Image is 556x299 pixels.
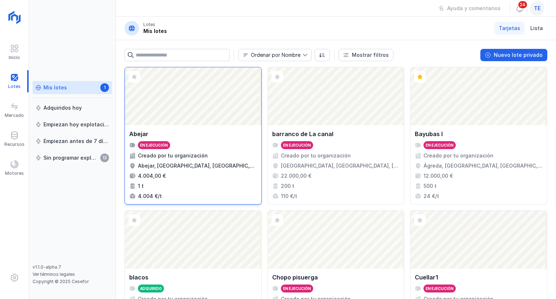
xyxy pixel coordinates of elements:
[33,279,112,285] div: Copyright © 2025 Cesefor
[138,182,144,190] div: 1 t
[43,104,82,111] div: Adquiridos hoy
[129,273,148,282] div: blacos
[281,152,351,159] div: Creado por tu organización
[494,51,543,59] div: Nuevo lote privado
[281,172,311,180] div: 22.000,00 €
[272,273,318,282] div: Chopo pisuerga
[138,162,257,169] div: Abejar, [GEOGRAPHIC_DATA], [GEOGRAPHIC_DATA], [GEOGRAPHIC_DATA]
[526,22,547,35] a: Lista
[518,0,528,9] span: 24
[43,154,98,161] div: Sin programar explotación
[534,5,540,12] span: te
[424,182,437,190] div: 500 t
[447,5,501,12] div: Ayuda y comentarios
[5,8,24,26] img: logoRight.svg
[125,67,262,205] a: AbejarEn ejecuciónCreado por tu organizaciónAbejar, [GEOGRAPHIC_DATA], [GEOGRAPHIC_DATA], [GEOGRA...
[434,2,505,14] button: Ayuda y comentarios
[33,135,112,148] a: Empiezan antes de 7 días
[138,172,166,180] div: 4.004,00 €
[33,264,112,270] div: v1.1.0-alpha.7
[415,273,438,282] div: Cuellar1
[480,49,547,61] button: Nuevo lote privado
[424,172,453,180] div: 12.000,00 €
[410,67,547,205] a: Bayubas IEn ejecuciónCreado por tu organizaciónÁgreda, [GEOGRAPHIC_DATA], [GEOGRAPHIC_DATA], [GEO...
[129,130,148,138] div: Abejar
[499,25,520,32] span: Tarjetas
[143,28,167,35] div: Mis lotes
[281,162,400,169] div: [GEOGRAPHIC_DATA], [GEOGRAPHIC_DATA], [GEOGRAPHIC_DATA], [GEOGRAPHIC_DATA], [GEOGRAPHIC_DATA]
[494,22,525,35] a: Tarjetas
[426,286,454,291] div: En ejecución
[138,152,208,159] div: Creado por tu organización
[530,25,543,32] span: Lista
[140,286,162,291] div: Adquirido
[33,118,112,131] a: Empiezan hoy explotación
[100,153,109,162] span: 13
[272,130,333,138] div: barranco de La canal
[4,142,25,147] div: Recursos
[283,286,311,291] div: En ejecución
[281,193,297,200] div: 110 €/t
[352,51,389,59] div: Mostrar filtros
[424,193,439,200] div: 24 €/t
[283,143,311,148] div: En ejecución
[33,151,112,164] a: Sin programar explotación13
[426,143,454,148] div: En ejecución
[33,271,75,277] a: Ver términos legales
[268,67,405,205] a: barranco de La canalEn ejecuciónCreado por tu organización[GEOGRAPHIC_DATA], [GEOGRAPHIC_DATA], [...
[338,49,393,61] button: Mostrar filtros
[281,182,294,190] div: 200 t
[43,138,109,145] div: Empiezan antes de 7 días
[251,52,300,58] div: Ordenar por Nombre
[33,101,112,114] a: Adquiridos hoy
[143,22,155,28] div: Lotes
[424,162,543,169] div: Ágreda, [GEOGRAPHIC_DATA], [GEOGRAPHIC_DATA], [GEOGRAPHIC_DATA]
[5,170,24,176] div: Motores
[239,49,303,61] span: Nombre
[43,84,67,91] div: Mis lotes
[415,130,443,138] div: Bayubas I
[138,193,162,200] div: 4.004 €/t
[43,121,109,128] div: Empiezan hoy explotación
[9,55,20,60] div: Inicio
[140,143,168,148] div: En ejecución
[100,83,109,92] span: 1
[424,152,493,159] div: Creado por tu organización
[5,113,24,118] div: Mercado
[33,81,112,94] a: Mis lotes1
